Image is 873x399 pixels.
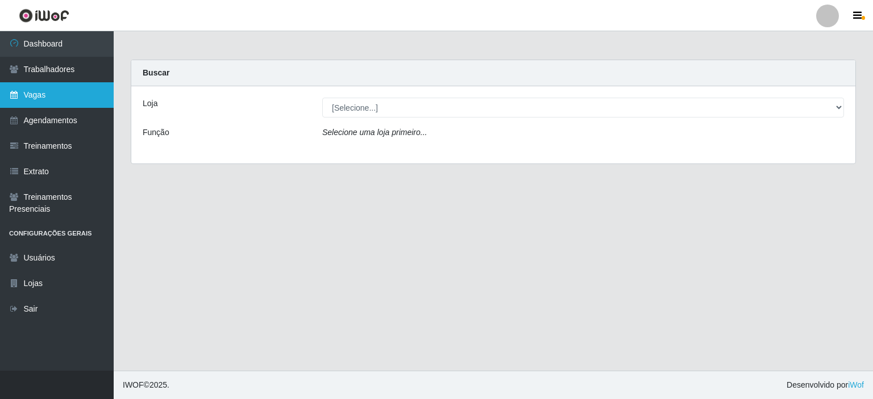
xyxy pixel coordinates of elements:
[143,98,157,110] label: Loja
[143,127,169,138] label: Função
[123,380,144,389] span: IWOF
[848,380,864,389] a: iWof
[123,379,169,391] span: © 2025 .
[143,68,169,77] strong: Buscar
[322,128,427,137] i: Selecione uma loja primeiro...
[787,379,864,391] span: Desenvolvido por
[19,9,69,23] img: CoreUI Logo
